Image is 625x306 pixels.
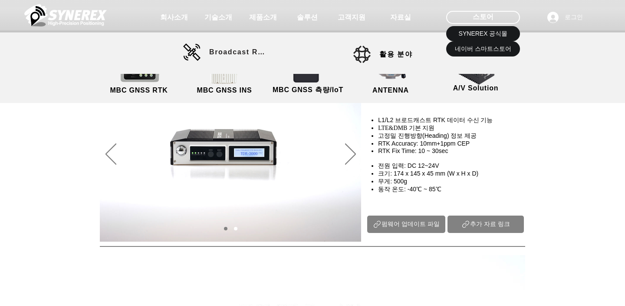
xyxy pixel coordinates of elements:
[297,13,318,22] span: 솔루션
[379,50,412,59] span: 활용 분야
[367,216,445,233] a: 펌웨어 업데이트 파일
[100,68,361,242] div: 슬라이드쇼
[446,11,520,24] div: 스토어
[345,143,356,166] button: 다음
[152,9,196,26] a: 회사소개
[160,13,188,22] span: 회사소개
[378,147,448,154] span: RTK Fix Time: 10 ~ 30sec
[562,13,586,22] span: 로그인
[379,9,422,26] a: 자료실
[209,48,268,56] span: Broadcast RTK
[378,132,477,139] span: 고정밀 진행방향(Heading) 정보 제공
[378,162,439,169] span: 전원 입력: DC 12~24V
[459,30,508,38] span: SYNEREX 공식몰
[110,86,168,94] span: MBC GNSS RTK
[241,9,285,26] a: 제품소개
[372,86,409,94] span: ANTENNA
[249,13,277,22] span: 제품소개
[447,216,524,233] a: 추가 자료 링크
[378,170,478,177] span: 크기: 174 x 145 x 45 mm (W x H x D)
[378,178,407,185] span: 무게: 500g
[382,220,440,228] span: 펌웨어 업데이트 파일
[390,13,411,22] span: 자료실
[24,2,107,28] img: 씨너렉스_White_simbol_대지 1.png
[446,41,520,57] a: 네이버 스마트스토어
[470,220,510,228] span: 추가 자료 링크
[100,68,361,242] img: TDR3000_front_lcd.jpg
[273,86,343,95] span: MBC GNSS 측량/IoT
[183,43,268,61] a: Broadcast RTK
[446,26,520,41] a: SYNEREX 공식몰
[197,9,240,26] a: 기술소개
[204,13,232,22] span: 기술소개
[353,46,431,63] a: 활용 분야
[197,86,252,94] span: MBC GNSS INS
[286,9,329,26] a: 솔루션
[330,9,373,26] a: 고객지원
[473,12,493,22] span: 스토어
[378,140,470,147] span: RTK Accuracy: 10mm+1ppm CEP
[105,143,116,166] button: 이전
[338,13,365,22] span: 고객지원
[541,9,589,26] button: 로그인
[455,45,511,53] span: 네이버 스마트스토어
[234,227,237,230] a: 02
[224,227,227,230] a: 01
[378,186,441,193] span: 동작 온도: -40℃ ~ 85℃
[453,84,499,92] span: A/V Solution
[220,227,240,230] nav: 슬라이드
